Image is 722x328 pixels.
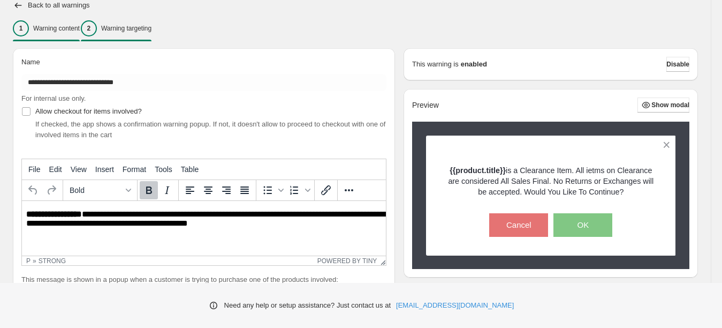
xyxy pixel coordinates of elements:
[285,181,312,199] div: Numbered list
[71,165,87,174] span: View
[123,165,146,174] span: Format
[317,181,335,199] button: Insert/edit link
[651,101,689,109] span: Show modal
[22,201,386,256] iframe: Rich Text Area
[461,59,487,70] strong: enabled
[35,120,385,139] span: If checked, the app shows a confirmation warning popup. If not, it doesn't allow to proceed to ch...
[181,181,199,199] button: Align left
[396,300,514,311] a: [EMAIL_ADDRESS][DOMAIN_NAME]
[450,166,506,175] strong: {{product.title}}
[81,20,97,36] div: 2
[140,181,158,199] button: Bold
[181,165,199,174] span: Table
[33,24,80,33] p: Warning content
[49,165,62,174] span: Edit
[13,20,29,36] div: 1
[35,107,142,115] span: Allow checkout for items involved?
[217,181,235,199] button: Align right
[489,213,548,237] button: Cancel
[412,59,459,70] p: This warning is
[33,257,36,265] div: »
[39,257,66,265] div: strong
[21,274,386,285] p: This message is shown in a popup when a customer is trying to purchase one of the products involved:
[24,181,42,199] button: Undo
[340,181,358,199] button: More...
[13,17,80,40] button: 1Warning content
[445,165,657,197] p: is a Clearance Item. All ietms on Clearance are considered All Sales Final. No Returns or Exchang...
[28,165,41,174] span: File
[199,181,217,199] button: Align center
[26,257,31,265] div: p
[666,57,689,72] button: Disable
[101,24,151,33] p: Warning targeting
[259,181,285,199] div: Bullet list
[377,256,386,265] div: Resize
[21,94,86,102] span: For internal use only.
[21,58,40,66] span: Name
[70,186,122,195] span: Bold
[412,101,439,110] h2: Preview
[42,181,60,199] button: Redo
[666,60,689,69] span: Disable
[81,17,151,40] button: 2Warning targeting
[553,213,612,237] button: OK
[65,181,135,199] button: Formats
[235,181,254,199] button: Justify
[317,257,377,265] a: Powered by Tiny
[155,165,172,174] span: Tools
[95,165,114,174] span: Insert
[28,1,90,10] h2: Back to all warnings
[637,98,689,113] button: Show modal
[158,181,176,199] button: Italic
